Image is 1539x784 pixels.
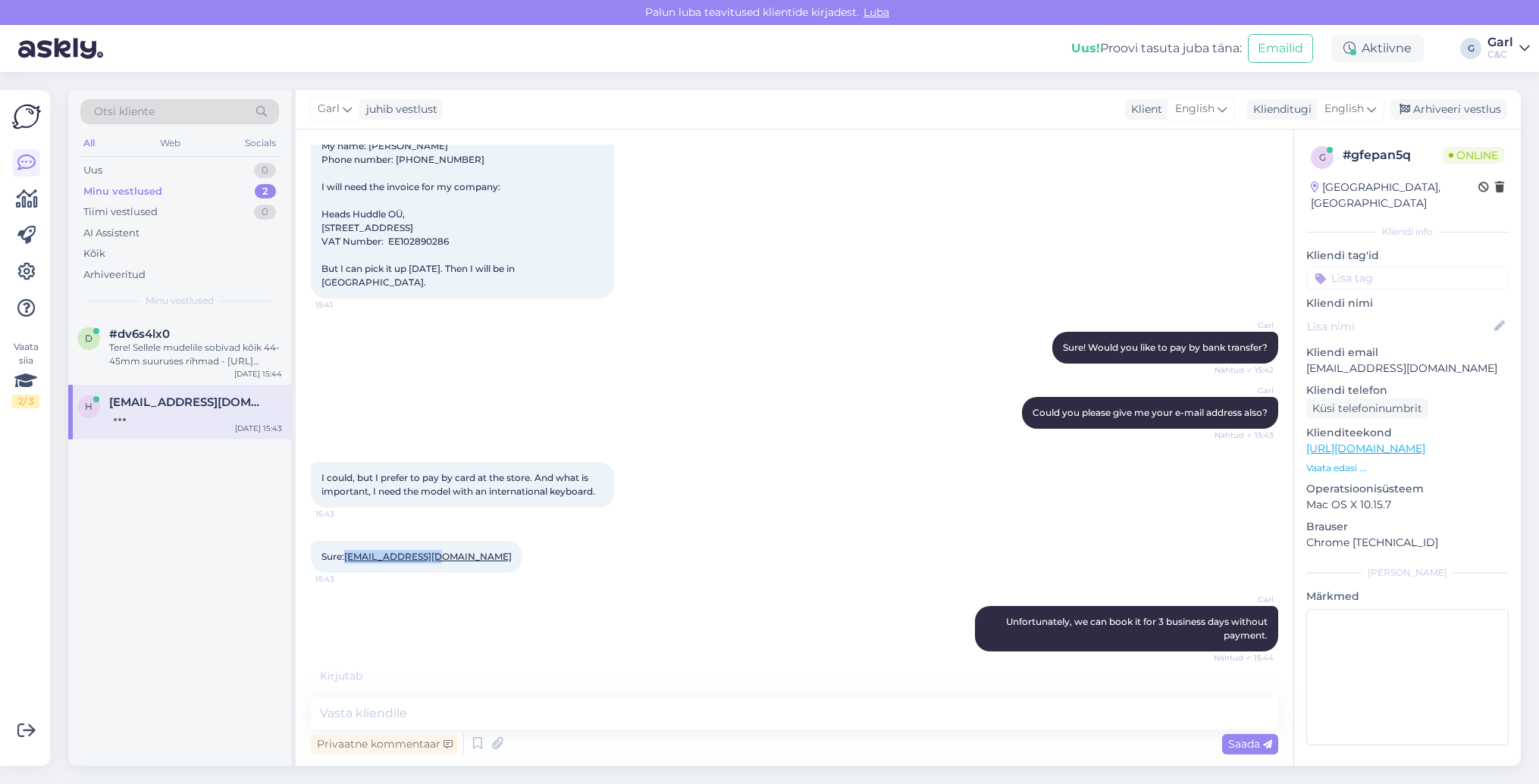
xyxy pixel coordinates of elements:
p: Kliendi nimi [1306,295,1509,311]
div: Arhiveeritud [83,267,146,283]
div: Minu vestlused [83,184,162,199]
input: Lisa nimi [1307,318,1491,335]
div: 2 [255,184,276,199]
div: [DATE] 15:43 [235,423,282,434]
div: 0 [254,163,276,178]
div: Privaatne kommentaar [311,734,459,754]
div: C&C [1487,48,1513,61]
span: I could, but I prefer to pay by card at the store. And what is important, I need the model with a... [321,472,595,497]
b: Uus! [1071,41,1100,55]
span: Garl [1217,594,1274,605]
div: Kirjutab [311,668,1278,684]
span: Sure: [321,551,512,562]
span: Nähtud ✓ 15:44 [1214,652,1274,664]
p: Kliendi tag'id [1306,248,1509,264]
div: # gfepan5q [1343,146,1443,164]
a: [URL][DOMAIN_NAME] [1306,442,1425,455]
div: Web [157,133,183,153]
div: Tiimi vestlused [83,205,158,220]
span: Garl [1217,385,1274,396]
a: GarlC&C [1487,36,1530,61]
div: Klient [1125,102,1162,117]
p: Chrome [TECHNICAL_ID] [1306,535,1509,551]
img: Askly Logo [12,102,41,131]
span: 15:43 [315,508,372,520]
div: Tere! Sellele mudelile sobivad kõik 44-45mm suuruses rihmad - [URL][DOMAIN_NAME] [109,341,282,368]
p: Klienditeekond [1306,425,1509,441]
div: G [1460,38,1481,59]
span: #dv6s4lx0 [109,327,170,341]
p: Kliendi email [1306,345,1509,361]
div: Klienditugi [1247,102,1312,117]
div: Küsi telefoninumbrit [1306,398,1428,419]
p: Mac OS X 10.15.7 [1306,497,1509,513]
span: Garl [1217,320,1274,331]
span: Unfortunately, we can book it for 3 business days without payment. [1006,616,1270,641]
span: g [1319,151,1326,163]
span: Nähtud ✓ 15:42 [1215,364,1274,376]
span: English [1175,101,1215,117]
p: Brauser [1306,519,1509,535]
span: Online [1443,147,1504,164]
span: English [1324,101,1364,117]
div: [GEOGRAPHIC_DATA], [GEOGRAPHIC_DATA] [1311,180,1478,211]
div: Proovi tasuta juba täna: [1071,39,1242,58]
span: Great! Here are datails: My name: [PERSON_NAME] Phone number: [PHONE_NUMBER] I will need the invo... [321,86,517,288]
span: Could you please give me your e-mail address also? [1033,407,1268,418]
span: Nähtud ✓ 15:43 [1215,429,1274,441]
div: Uus [83,163,102,178]
div: [PERSON_NAME] [1306,566,1509,579]
p: Operatsioonisüsteem [1306,481,1509,497]
input: Lisa tag [1306,267,1509,289]
span: Garl [318,101,340,117]
div: Garl [1487,36,1513,48]
div: Socials [242,133,279,153]
span: Saada [1228,737,1272,751]
div: 0 [254,205,276,220]
div: [DATE] 15:44 [234,368,282,380]
div: 2 / 3 [12,395,39,408]
p: [EMAIL_ADDRESS][DOMAIN_NAME] [1306,361,1509,376]
span: Luba [859,5,894,19]
div: juhib vestlust [360,102,437,117]
span: 15:43 [315,573,372,585]
span: hi@janbinczyk.com [109,395,267,409]
p: Vaata edasi ... [1306,461,1509,475]
button: Emailid [1248,34,1313,63]
span: Sure! Would you like to pay by bank transfer? [1063,342,1268,353]
div: All [80,133,98,153]
span: Otsi kliente [94,104,155,120]
div: AI Assistent [83,226,139,241]
div: Kõik [83,246,105,261]
p: Kliendi telefon [1306,383,1509,398]
span: d [85,333,92,344]
span: h [85,401,92,412]
p: Märkmed [1306,589,1509,604]
div: Arhiveeri vestlus [1390,99,1507,120]
span: Minu vestlused [146,294,214,308]
a: [EMAIL_ADDRESS][DOMAIN_NAME] [344,551,512,562]
div: Vaata siia [12,340,39,408]
div: Kliendi info [1306,225,1509,239]
span: 15:41 [315,299,372,311]
div: Aktiivne [1331,35,1424,62]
